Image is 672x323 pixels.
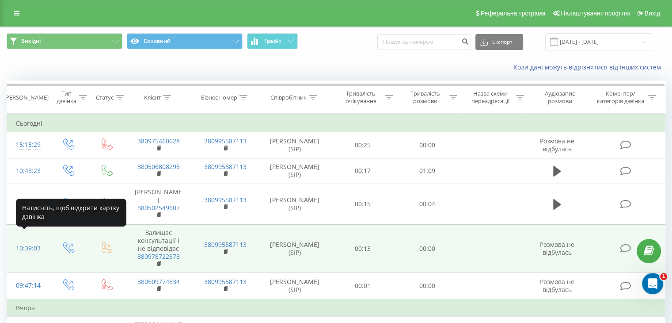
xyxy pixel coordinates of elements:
div: [PERSON_NAME] [4,94,49,101]
span: Розмова не відбулась [540,277,574,294]
div: Тривалість розмови [403,90,447,105]
button: Експорт [475,34,523,50]
td: [PERSON_NAME] (SIP) [259,273,331,299]
div: Співробітник [270,94,307,101]
div: 10:47:41 [16,196,39,213]
td: Сьогодні [7,115,665,132]
td: Залишає консультації і не відповідає [125,224,192,273]
a: Коли дані можуть відрізнятися вiд інших систем [513,63,665,71]
a: 380995587113 [204,162,247,171]
td: 00:13 [331,224,395,273]
td: 00:00 [395,132,459,158]
td: 01:09 [395,158,459,184]
div: Клієнт [144,94,161,101]
span: 1 [660,273,667,280]
td: 00:15 [331,184,395,224]
div: 10:48:23 [16,162,39,180]
a: 380509774834 [137,277,180,286]
td: 00:00 [395,273,459,299]
span: Розмова не відбулась [540,240,574,257]
td: 00:17 [331,158,395,184]
div: Назва схеми переадресації [467,90,514,105]
span: Графік [264,38,281,44]
span: Налаштування профілю [561,10,630,17]
input: Пошук за номером [377,34,471,50]
div: 15:15:29 [16,136,39,154]
a: 380975460628 [137,137,180,145]
a: 380978722878 [137,252,180,261]
a: 380995587113 [204,240,247,249]
div: Бізнес номер [201,94,237,101]
div: Тривалість очікування [339,90,383,105]
span: Вихід [645,10,660,17]
td: [PERSON_NAME] (SIP) [259,132,331,158]
td: [PERSON_NAME] (SIP) [259,224,331,273]
span: Вихідні [21,38,41,45]
td: [PERSON_NAME] [125,184,192,224]
span: Розмова не відбулась [540,137,574,153]
a: 380506808295 [137,162,180,171]
td: 00:25 [331,132,395,158]
div: Тип дзвінка [56,90,76,105]
td: [PERSON_NAME] (SIP) [259,158,331,184]
div: 10:39:03 [16,240,39,257]
a: 380995587113 [204,277,247,286]
td: 00:04 [395,184,459,224]
td: Вчора [7,299,665,317]
td: 00:00 [395,224,459,273]
button: Вихідні [7,33,122,49]
a: 380502549607 [137,204,180,212]
iframe: Intercom live chat [642,273,663,294]
button: Графік [247,33,298,49]
button: Основний [127,33,243,49]
td: 00:01 [331,273,395,299]
div: Коментар/категорія дзвінка [594,90,646,105]
div: Натисніть, щоб відкрити картку дзвінка [16,199,126,227]
a: 380995587113 [204,137,247,145]
a: 380995587113 [204,196,247,204]
div: Статус [96,94,114,101]
div: Аудіозапис розмови [534,90,586,105]
td: [PERSON_NAME] (SIP) [259,184,331,224]
span: Реферальна програма [481,10,546,17]
div: 09:47:14 [16,277,39,294]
